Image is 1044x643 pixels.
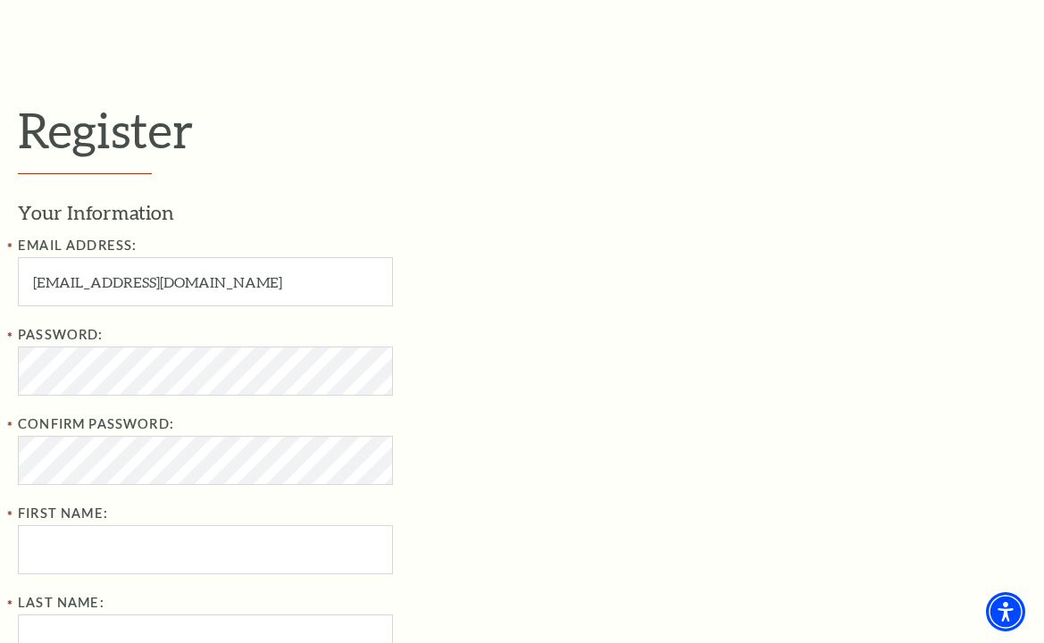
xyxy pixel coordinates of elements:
input: Email Address: [18,257,393,306]
h3: Your Information [18,199,598,227]
h1: Register [18,101,1026,174]
label: First Name: [18,505,108,521]
label: Last Name: [18,595,104,610]
div: Accessibility Menu [986,592,1025,631]
label: Confirm Password: [18,416,174,431]
label: Password: [18,327,104,342]
label: Email Address: [18,238,137,253]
